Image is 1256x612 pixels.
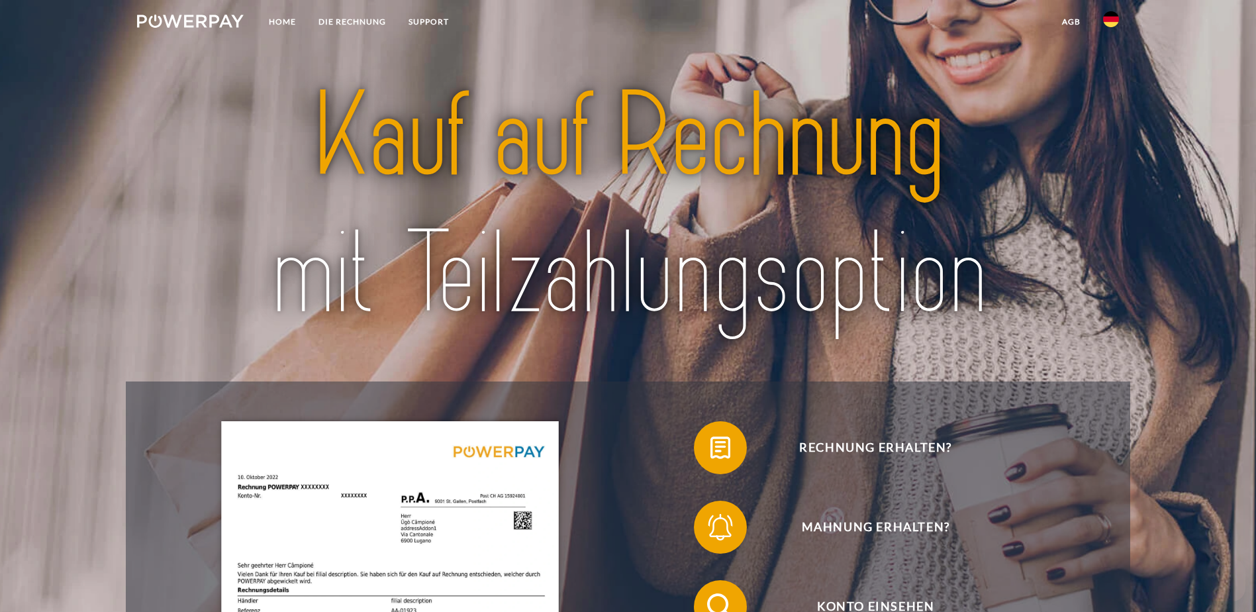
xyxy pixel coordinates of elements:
a: Home [258,10,307,34]
img: de [1103,11,1119,27]
iframe: Schaltfläche zum Öffnen des Messaging-Fensters [1203,559,1245,601]
a: SUPPORT [397,10,460,34]
img: logo-powerpay-white.svg [137,15,244,28]
button: Rechnung erhalten? [694,421,1038,474]
img: title-powerpay_de.svg [185,61,1071,350]
span: Mahnung erhalten? [713,501,1038,554]
button: Mahnung erhalten? [694,501,1038,554]
a: agb [1051,10,1092,34]
a: DIE RECHNUNG [307,10,397,34]
span: Rechnung erhalten? [713,421,1038,474]
img: qb_bell.svg [704,511,737,544]
img: qb_bill.svg [704,431,737,464]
